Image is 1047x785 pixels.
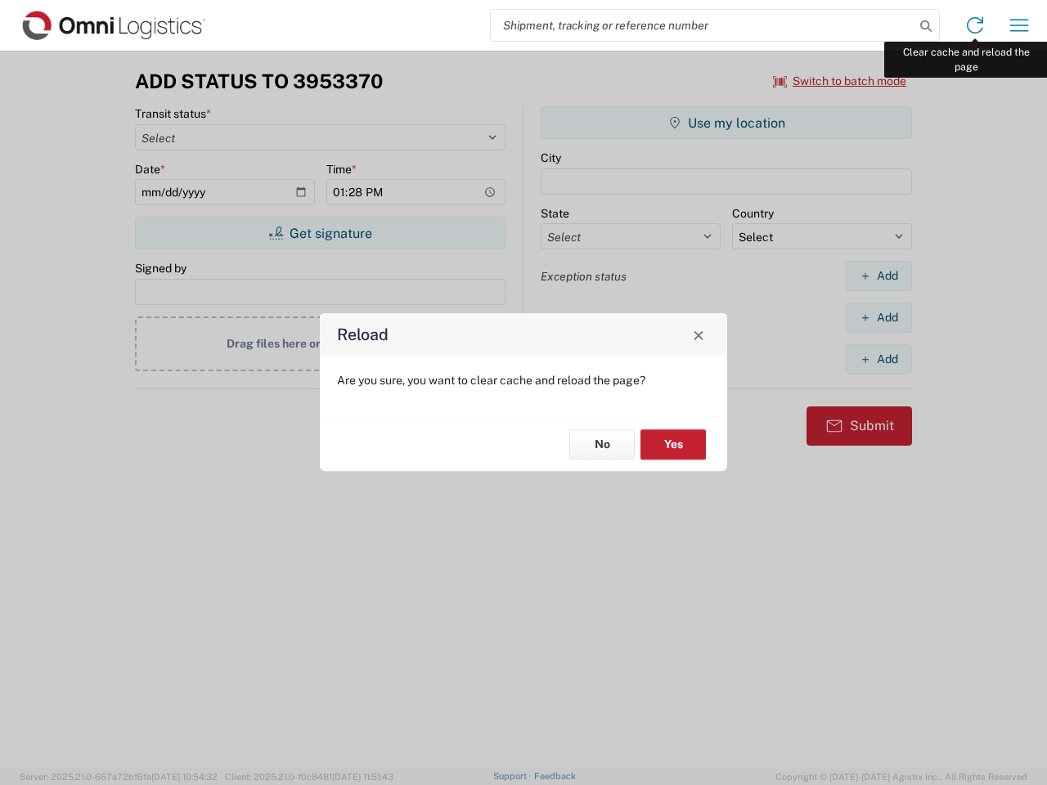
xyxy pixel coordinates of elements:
h4: Reload [337,323,389,347]
input: Shipment, tracking or reference number [491,10,914,41]
button: Close [687,323,710,346]
p: Are you sure, you want to clear cache and reload the page? [337,373,710,388]
button: No [569,429,635,460]
button: Yes [640,429,706,460]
